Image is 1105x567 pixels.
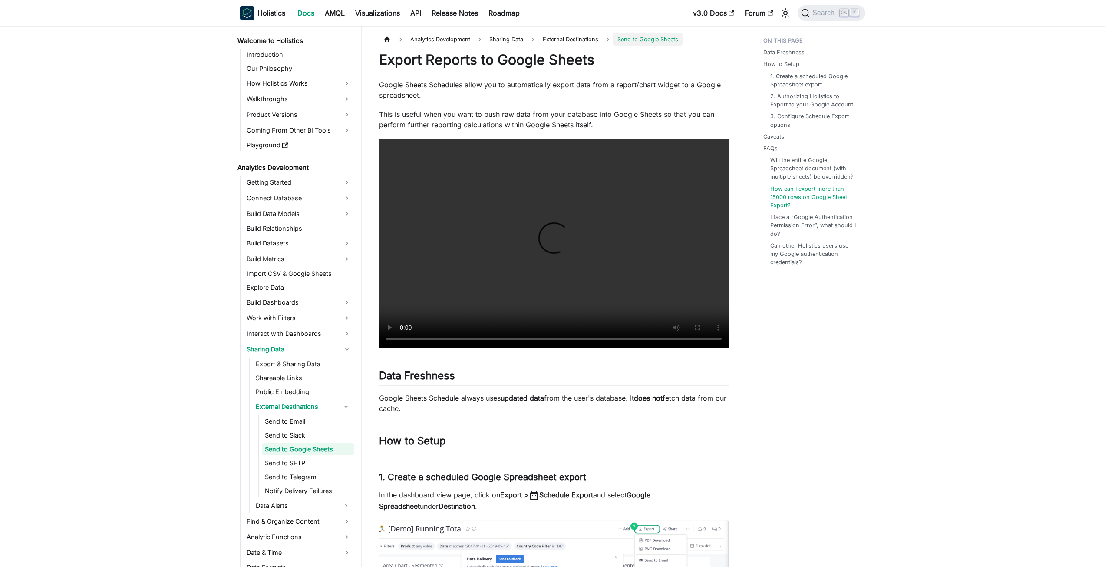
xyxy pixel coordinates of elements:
[770,156,857,181] a: Will the entire Google Spreadsheet document (with multiple sheets) be overridden?
[253,386,354,398] a: Public Embedding
[253,400,338,414] a: External Destinations
[501,394,544,402] strong: updated data
[500,491,593,499] strong: Export > Schedule Export
[688,6,740,20] a: v3.0 Docs
[257,8,285,18] b: Holistics
[770,92,857,109] a: 2. Authorizing Holistics to Export to your Google Account
[338,400,354,414] button: Collapse sidebar category 'External Destinations'
[740,6,778,20] a: Forum
[379,51,729,69] h1: Export Reports to Google Sheets
[850,9,859,17] kbd: K
[798,5,865,21] button: Search (Ctrl+K)
[426,6,483,20] a: Release Notes
[253,499,338,513] a: Data Alerts
[379,369,729,386] h2: Data Freshness
[244,92,354,106] a: Walkthroughs
[763,133,784,141] a: Caveats
[763,48,805,56] a: Data Freshness
[379,393,729,414] p: Google Sheets Schedule always uses from the user's database. It fetch data from our cache.
[244,342,354,356] a: Sharing Data
[244,207,354,221] a: Build Data Models
[485,33,528,46] span: Sharing Data
[634,394,663,402] strong: does not
[244,311,354,325] a: Work with Filters
[379,33,729,46] nav: Breadcrumbs
[240,6,285,20] a: HolisticsHolistics
[244,63,354,75] a: Our Philosophy
[244,530,354,544] a: Analytic Functions
[350,6,405,20] a: Visualizations
[253,372,354,384] a: Shareable Links
[778,6,792,20] button: Switch between dark and light mode (currently light mode)
[543,36,598,43] span: External Destinations
[231,26,362,567] nav: Docs sidebar
[262,415,354,428] a: Send to Email
[262,457,354,469] a: Send to SFTP
[770,242,857,267] a: Can other Holistics users use my Google authentication credentials?
[763,60,799,68] a: How to Setup
[379,434,729,451] h2: How to Setup
[538,33,603,46] a: External Destinations
[244,282,354,294] a: Explore Data
[244,139,354,151] a: Playground
[262,443,354,455] a: Send to Google Sheets
[379,490,729,511] p: In the dashboard view page, click on and select under .
[244,108,354,122] a: Product Versions
[379,80,729,100] p: Google Sheets Schedules allow you to automatically export data from a report/chart widget to a Go...
[244,236,354,250] a: Build Datasets
[244,514,354,528] a: Find & Organize Content
[613,33,683,46] span: Send to Google Sheets
[292,6,320,20] a: Docs
[405,6,426,20] a: API
[338,499,354,513] button: Expand sidebar category 'Data Alerts'
[235,35,354,47] a: Welcome to Holistics
[770,213,857,238] a: I face a “Google Authentication Permission Error”, what should I do?
[244,268,354,280] a: Import CSV & Google Sheets
[483,6,525,20] a: Roadmap
[244,546,354,560] a: Date & Time
[379,33,396,46] a: Home page
[810,9,840,17] span: Search
[244,295,354,309] a: Build Dashboards
[262,429,354,441] a: Send to Slack
[320,6,350,20] a: AMQL
[244,252,354,266] a: Build Metrics
[244,191,354,205] a: Connect Database
[262,471,354,483] a: Send to Telegram
[244,176,354,189] a: Getting Started
[763,144,778,153] a: FAQs
[244,327,354,341] a: Interact with Dashboards
[379,472,729,483] h3: 1. Create a scheduled Google Spreadsheet export
[439,502,475,511] strong: Destination
[379,109,729,130] p: This is useful when you want to push raw data from your database into Google Sheets so that you c...
[244,123,354,137] a: Coming From Other BI Tools
[770,72,857,89] a: 1. Create a scheduled Google Spreadsheet export
[529,491,539,501] span: date_range
[244,222,354,235] a: Build Relationships
[770,185,857,210] a: How can I export more than 15000 rows on Google Sheet Export?
[770,112,857,129] a: 3. Configure Schedule Export options
[235,162,354,174] a: Analytics Development
[406,33,475,46] span: Analytics Development
[244,49,354,61] a: Introduction
[379,139,729,348] video: Your browser does not support embedding video, but you can .
[253,358,354,370] a: Export & Sharing Data
[244,76,354,90] a: How Holistics Works
[240,6,254,20] img: Holistics
[262,485,354,497] a: Notify Delivery Failures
